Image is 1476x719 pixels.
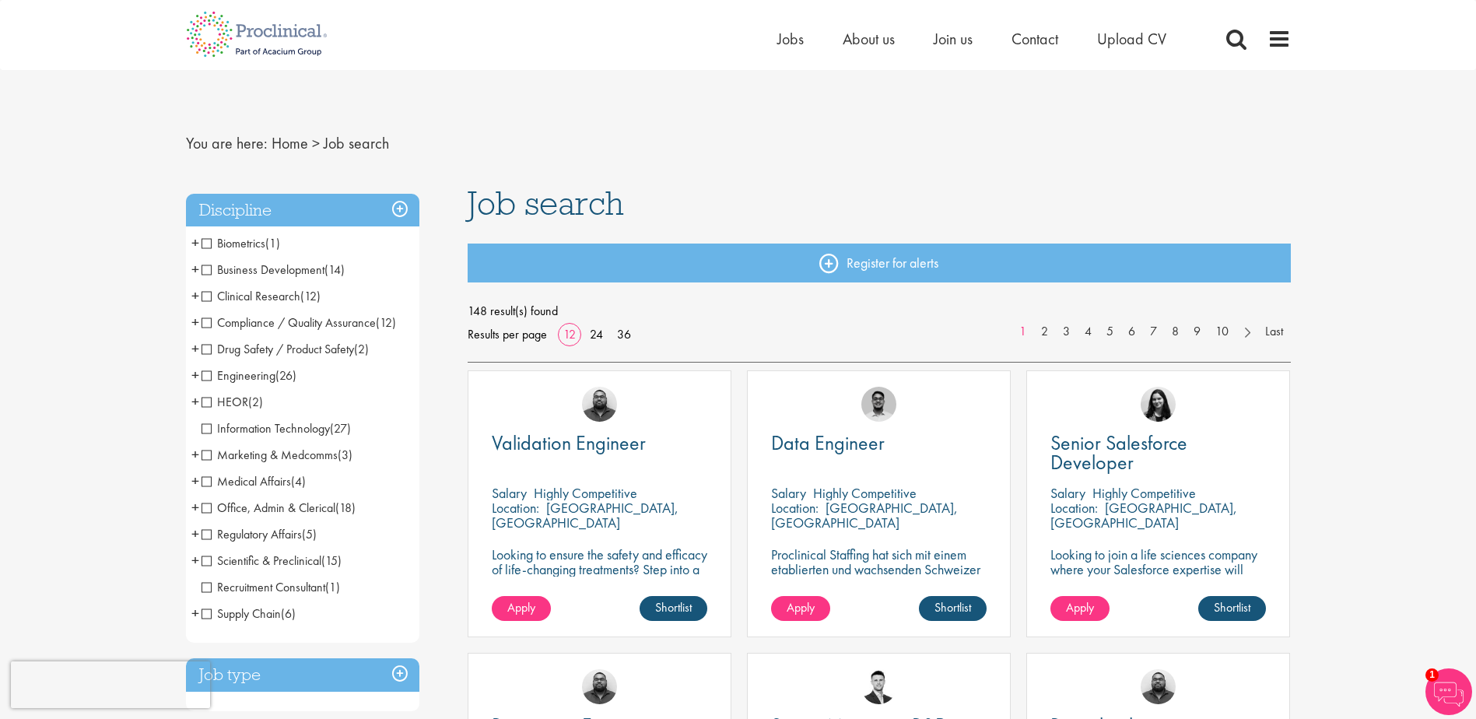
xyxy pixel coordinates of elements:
span: Compliance / Quality Assurance [202,314,396,331]
p: Looking to ensure the safety and efficacy of life-changing treatments? Step into a key role with ... [492,547,707,636]
a: Apply [771,596,830,621]
span: Results per page [468,323,547,346]
p: [GEOGRAPHIC_DATA], [GEOGRAPHIC_DATA] [1050,499,1237,531]
span: + [191,602,199,625]
a: About us [843,29,895,49]
span: > [312,133,320,153]
span: HEOR [202,394,263,410]
h3: Discipline [186,194,419,227]
a: breadcrumb link [272,133,308,153]
a: Shortlist [919,596,987,621]
span: Scientific & Preclinical [202,552,342,569]
span: Recruitment Consultant [202,579,325,595]
span: Biometrics [202,235,265,251]
span: + [191,284,199,307]
span: Apply [1066,599,1094,616]
span: + [191,443,199,466]
a: Shortlist [640,596,707,621]
span: (14) [324,261,345,278]
a: 3 [1055,323,1078,341]
p: Highly Competitive [1092,484,1196,502]
span: Marketing & Medcomms [202,447,352,463]
p: Looking to join a life sciences company where your Salesforce expertise will accelerate breakthro... [1050,547,1266,621]
span: (1) [265,235,280,251]
span: Business Development [202,261,324,278]
span: Clinical Research [202,288,300,304]
span: Scientific & Preclinical [202,552,321,569]
a: 7 [1142,323,1165,341]
span: + [191,549,199,572]
span: + [191,310,199,334]
span: Information Technology [202,420,351,437]
span: Medical Affairs [202,473,291,489]
span: + [191,258,199,281]
img: Timothy Deschamps [861,387,896,422]
span: HEOR [202,394,248,410]
a: 24 [584,326,608,342]
span: (1) [325,579,340,595]
span: You are here: [186,133,268,153]
span: Engineering [202,367,296,384]
a: 2 [1033,323,1056,341]
img: Joshua Godden [861,669,896,704]
img: Ashley Bennett [582,669,617,704]
span: Validation Engineer [492,430,646,456]
span: Location: [771,499,819,517]
span: (12) [376,314,396,331]
a: Register for alerts [468,244,1291,282]
span: + [191,496,199,519]
a: Contact [1011,29,1058,49]
span: (12) [300,288,321,304]
iframe: reCAPTCHA [11,661,210,708]
a: 8 [1164,323,1187,341]
span: Engineering [202,367,275,384]
p: Proclinical Staffing hat sich mit einem etablierten und wachsenden Schweizer IT-Dienstleister zus... [771,547,987,636]
span: (27) [330,420,351,437]
span: Job search [324,133,389,153]
img: Chatbot [1425,668,1472,715]
a: Jobs [777,29,804,49]
span: Location: [492,499,539,517]
span: Office, Admin & Clerical [202,500,356,516]
span: Marketing & Medcomms [202,447,338,463]
h3: Job type [186,658,419,692]
img: Ashley Bennett [1141,669,1176,704]
span: + [191,363,199,387]
span: Drug Safety / Product Safety [202,341,369,357]
span: (3) [338,447,352,463]
span: Upload CV [1097,29,1166,49]
span: 148 result(s) found [468,300,1291,323]
img: Ashley Bennett [582,387,617,422]
span: Apply [787,599,815,616]
span: (4) [291,473,306,489]
span: Job search [468,182,624,224]
p: Highly Competitive [813,484,917,502]
span: Supply Chain [202,605,296,622]
span: Supply Chain [202,605,281,622]
span: Recruitment Consultant [202,579,340,595]
span: + [191,522,199,545]
span: Regulatory Affairs [202,526,317,542]
span: Senior Salesforce Developer [1050,430,1187,475]
span: + [191,469,199,493]
span: + [191,231,199,254]
span: Location: [1050,499,1098,517]
a: Apply [1050,596,1110,621]
img: Indre Stankeviciute [1141,387,1176,422]
a: 9 [1186,323,1208,341]
a: 5 [1099,323,1121,341]
span: Apply [507,599,535,616]
a: Shortlist [1198,596,1266,621]
a: Senior Salesforce Developer [1050,433,1266,472]
span: (6) [281,605,296,622]
p: Highly Competitive [534,484,637,502]
span: (26) [275,367,296,384]
span: Clinical Research [202,288,321,304]
a: Join us [934,29,973,49]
